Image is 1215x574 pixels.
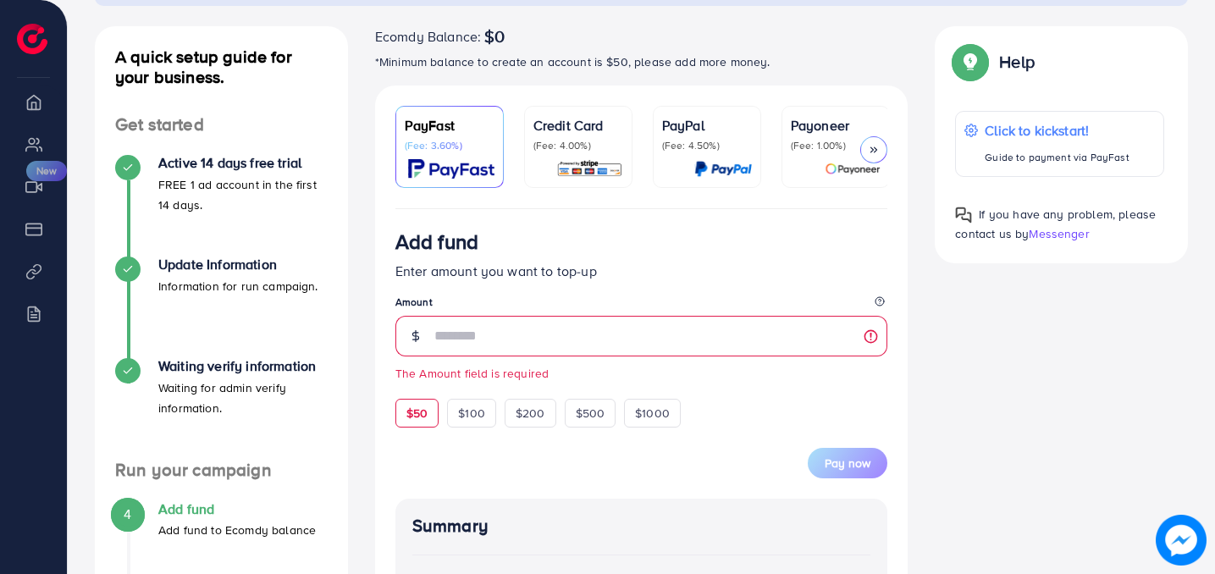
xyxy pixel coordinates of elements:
[516,405,545,422] span: $200
[375,26,481,47] span: Ecomdy Balance:
[158,276,318,296] p: Information for run campaign.
[124,505,131,524] span: 4
[955,47,986,77] img: Popup guide
[662,115,752,135] p: PayPal
[158,501,316,517] h4: Add fund
[95,155,348,257] li: Active 14 days free trial
[408,159,494,179] img: card
[405,115,494,135] p: PayFast
[406,405,428,422] span: $50
[405,139,494,152] p: (Fee: 3.60%)
[999,52,1035,72] p: Help
[576,405,605,422] span: $500
[158,520,316,540] p: Add fund to Ecomdy balance
[825,455,870,472] span: Pay now
[95,47,348,87] h4: A quick setup guide for your business.
[955,206,1156,242] span: If you have any problem, please contact us by
[412,516,871,537] h4: Summary
[985,120,1129,141] p: Click to kickstart!
[458,405,485,422] span: $100
[825,159,881,179] img: card
[635,405,670,422] span: $1000
[158,378,328,418] p: Waiting for admin verify information.
[158,358,328,374] h4: Waiting verify information
[484,26,505,47] span: $0
[395,295,888,316] legend: Amount
[95,257,348,358] li: Update Information
[375,52,908,72] p: *Minimum balance to create an account is $50, please add more money.
[158,174,328,215] p: FREE 1 ad account in the first 14 days.
[395,261,888,281] p: Enter amount you want to top-up
[395,365,888,382] small: The Amount field is required
[556,159,623,179] img: card
[808,448,887,478] button: Pay now
[95,114,348,135] h4: Get started
[95,460,348,481] h4: Run your campaign
[95,358,348,460] li: Waiting verify information
[17,24,47,54] img: logo
[694,159,752,179] img: card
[791,115,881,135] p: Payoneer
[1156,515,1207,566] img: image
[533,139,623,152] p: (Fee: 4.00%)
[955,207,972,224] img: Popup guide
[985,147,1129,168] p: Guide to payment via PayFast
[791,139,881,152] p: (Fee: 1.00%)
[395,229,478,254] h3: Add fund
[158,155,328,171] h4: Active 14 days free trial
[662,139,752,152] p: (Fee: 4.50%)
[1029,225,1089,242] span: Messenger
[533,115,623,135] p: Credit Card
[158,257,318,273] h4: Update Information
